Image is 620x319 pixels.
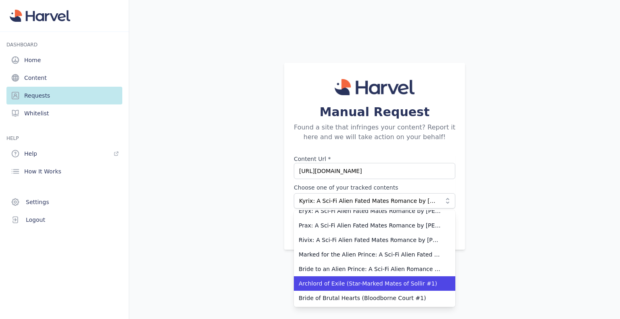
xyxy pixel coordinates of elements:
[26,198,49,206] span: Settings
[24,167,61,175] span: How It Works
[6,211,122,229] button: Logout
[294,123,455,142] p: Found a site that infringes your content? Report it here and we will take action on your behalf!
[299,265,441,273] span: Bride to an Alien Prince: A Sci-Fi Alien Romance Omnibus by [PERSON_NAME]
[24,109,49,117] span: Whitelist
[299,236,441,244] span: Rivix: A Sci-Fi Alien Fated Mates Romance by [PERSON_NAME]
[24,92,50,100] span: Requests
[6,145,122,163] a: Help
[24,56,41,64] span: Home
[299,197,439,205] span: Kyrix: A Sci-Fi Alien Fated Mates Romance by [PERSON_NAME]
[294,183,455,192] label: Choose one of your tracked contents
[24,74,47,82] span: Content
[294,105,455,119] h2: Manual Request
[6,104,122,122] a: Whitelist
[299,279,441,288] span: Archlord of Exile (Star-Marked Mates of Sollir #1)
[299,294,441,302] span: Bride of Brutal Hearts (Bloodborne Court #1)
[294,163,455,179] input: https://yourcontenturl.com/
[299,250,441,259] span: Marked for the Alien Prince: A Sci-Fi Alien Fated Mates Romance by [PERSON_NAME]
[24,150,37,158] span: Help
[26,216,45,224] span: Logout
[6,87,122,104] a: Requests
[294,155,455,163] label: Content Url *
[6,135,122,142] h3: HELP
[6,42,122,48] h3: Dashboard
[294,193,455,208] button: Kyrix: A Sci-Fi Alien Fated Mates Romance by [PERSON_NAME]
[335,79,414,95] img: Harvel
[299,207,441,215] span: Eryx: A Sci-Fi Alien Fated Mates Romance by [PERSON_NAME]
[6,163,122,180] a: How It Works
[6,193,122,211] a: Settings
[299,221,441,229] span: Prax: A Sci-Fi Alien Fated Mates Romance by [PERSON_NAME]
[6,51,122,69] a: Home
[6,69,122,87] a: Content
[10,10,70,22] img: Harvel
